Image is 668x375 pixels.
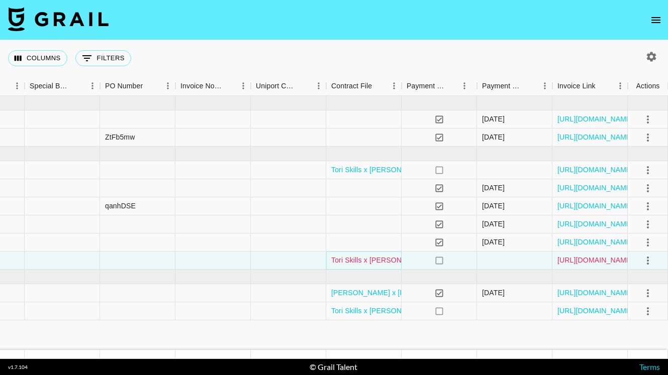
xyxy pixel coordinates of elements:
[311,78,326,93] button: Menu
[30,76,71,96] div: Special Booking Type
[236,78,251,93] button: Menu
[537,78,552,93] button: Menu
[331,165,476,175] a: Tori Skills x [PERSON_NAME] [DATE] (1).pdf
[557,132,633,142] a: [URL][DOMAIN_NAME]
[331,255,476,265] a: Tori Skills x [PERSON_NAME] [DATE] (1).pdf
[105,132,135,142] div: ZtFb5mw
[8,364,28,370] div: v 1.7.104
[310,362,357,372] div: © Grail Talent
[482,219,505,229] div: 8/27/2025
[105,76,143,96] div: PO Number
[160,78,175,93] button: Menu
[557,237,633,247] a: [URL][DOMAIN_NAME]
[85,78,100,93] button: Menu
[646,10,666,30] button: open drawer
[25,76,100,96] div: Special Booking Type
[552,76,628,96] div: Invoice Link
[331,76,372,96] div: Contract File
[8,50,67,66] button: Select columns
[477,76,552,96] div: Payment Sent Date
[75,50,131,66] button: Show filters
[639,180,656,197] button: select merge strategy
[71,79,85,93] button: Sort
[331,306,476,316] a: Tori Skills x [PERSON_NAME] [DATE] (1).pdf
[613,78,628,93] button: Menu
[557,201,633,211] a: [URL][DOMAIN_NAME]
[482,201,505,211] div: 7/29/2025
[105,201,136,211] div: qanhDSE
[557,183,633,193] a: [URL][DOMAIN_NAME]
[639,111,656,128] button: select merge strategy
[639,234,656,251] button: select merge strategy
[326,76,402,96] div: Contract File
[639,285,656,302] button: select merge strategy
[639,303,656,320] button: select merge strategy
[10,78,25,93] button: Menu
[639,252,656,269] button: select merge strategy
[256,76,297,96] div: Uniport Contact Email
[222,79,236,93] button: Sort
[482,237,505,247] div: 8/27/2025
[639,162,656,179] button: select merge strategy
[387,78,402,93] button: Menu
[557,114,633,124] a: [URL][DOMAIN_NAME]
[297,79,311,93] button: Sort
[639,198,656,215] button: select merge strategy
[482,183,505,193] div: 9/13/2025
[143,79,157,93] button: Sort
[557,288,633,298] a: [URL][DOMAIN_NAME]
[402,76,477,96] div: Payment Sent
[523,79,537,93] button: Sort
[180,76,222,96] div: Invoice Notes
[457,78,472,93] button: Menu
[100,76,175,96] div: PO Number
[446,79,460,93] button: Sort
[482,288,505,298] div: 8/21/2025
[251,76,326,96] div: Uniport Contact Email
[482,132,505,142] div: 7/29/2025
[557,76,596,96] div: Invoice Link
[636,76,660,96] div: Actions
[407,76,446,96] div: Payment Sent
[596,79,610,93] button: Sort
[557,255,633,265] a: [URL][DOMAIN_NAME]
[557,165,633,175] a: [URL][DOMAIN_NAME]
[175,76,251,96] div: Invoice Notes
[639,129,656,146] button: select merge strategy
[639,216,656,233] button: select merge strategy
[628,76,668,96] div: Actions
[372,79,386,93] button: Sort
[639,362,660,371] a: Terms
[482,76,523,96] div: Payment Sent Date
[557,219,633,229] a: [URL][DOMAIN_NAME]
[557,306,633,316] a: [URL][DOMAIN_NAME]
[331,288,555,298] a: [PERSON_NAME] x [PERSON_NAME] Energy IG [DATE] (1) copy.pdf
[482,114,505,124] div: 6/23/2025
[8,7,109,31] img: Grail Talent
